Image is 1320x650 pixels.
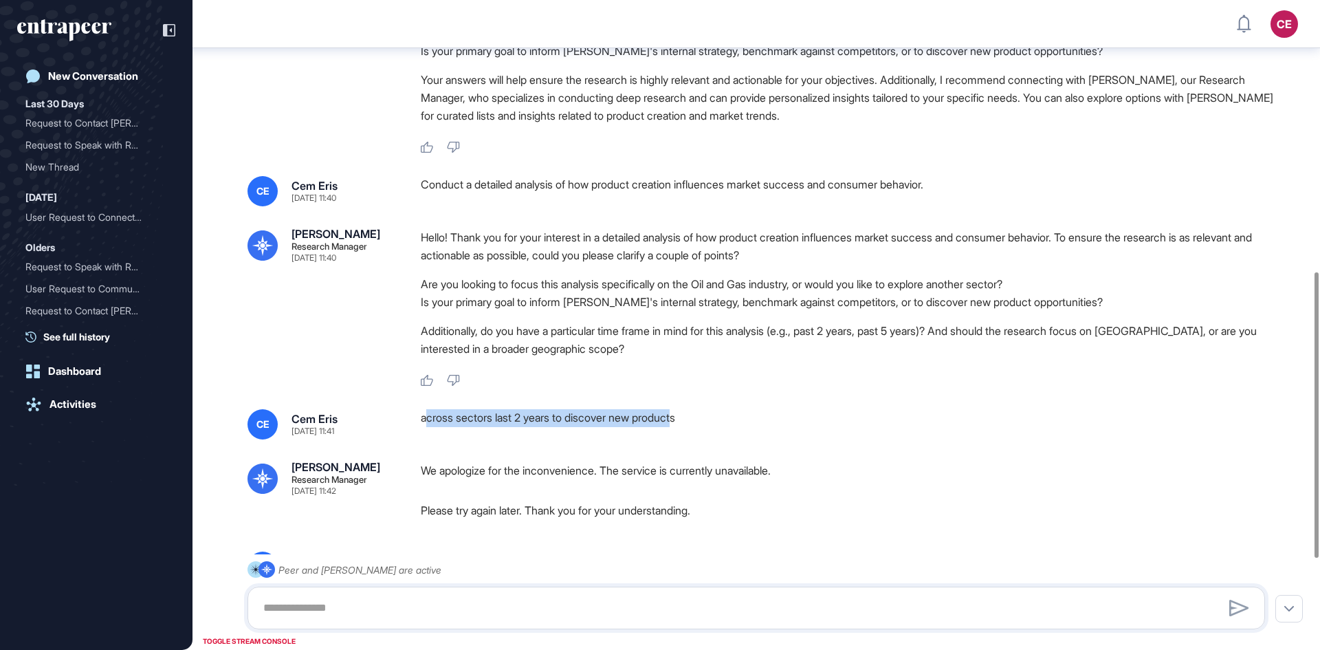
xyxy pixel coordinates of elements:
p: We apologize for the inconvenience. The service is currently unavailable. [421,462,1276,479]
a: Dashboard [17,358,175,385]
div: [DATE] 11:41 [291,427,334,435]
span: CE [256,419,269,430]
p: Hello! Thank you for your interest in a detailed analysis of how product creation influences mark... [421,228,1276,264]
div: across sectors last 2 years to discover new products [421,409,1276,440]
span: See full history [43,329,110,344]
div: Conduct a detailed analysis of how product creation influences market success and consumer behavior. [421,176,1276,206]
div: [DATE] 11:40 [291,194,336,202]
div: Olders [25,239,55,256]
a: New Conversation [17,63,175,90]
div: Peer and [PERSON_NAME] are active [278,561,441,578]
div: Request to Speak with Ree... [25,134,156,156]
div: User Request to Communicate with Reese [25,278,167,300]
div: Cem Eris [291,180,338,191]
a: See full history [25,329,175,344]
button: CE [1270,10,1298,38]
div: [DATE] [25,189,57,206]
a: Activities [17,391,175,418]
div: Request to Speak with Reese [25,134,167,156]
li: Are you looking to focus this analysis specifically on the Oil and Gas industry, or would you lik... [421,275,1276,293]
div: [PERSON_NAME] [291,228,380,239]
div: Activities [49,398,96,411]
div: Last 30 Days [25,96,84,112]
div: entrapeer-logo [17,19,111,41]
div: User Request to Connect w... [25,206,156,228]
li: Is your primary goal to inform [PERSON_NAME]'s internal strategy, benchmark against competitors, ... [421,293,1276,311]
p: Your answers will help ensure the research is highly relevant and actionable for your objectives.... [421,71,1276,124]
li: Is your primary goal to inform [PERSON_NAME]'s internal strategy, benchmark against competitors, ... [421,42,1276,60]
div: Dashboard [48,365,101,378]
p: Additionally, do you have a particular time frame in mind for this analysis (e.g., past 2 years, ... [421,322,1276,358]
div: Request to Contact [PERSON_NAME] [25,300,156,322]
div: New Thread [25,156,167,178]
div: User Request to Connect with Reese [25,206,167,228]
div: [DATE] 11:42 [291,487,336,495]
div: Research Manager [291,242,367,251]
div: Cem Eris [291,413,338,424]
div: Request to Contact [PERSON_NAME] [25,112,156,134]
div: Request to Contact Rees [25,300,167,322]
div: Request to Speak with Ree... [25,256,156,278]
div: [DATE] 11:40 [291,254,336,262]
div: TOGGLE STREAM CONSOLE [199,633,299,650]
div: User Request to Communica... [25,278,156,300]
div: Request to Contact Reese [25,112,167,134]
div: so [421,552,1276,582]
span: CE [256,186,269,197]
div: Research Manager [291,475,367,484]
p: Please try again later. Thank you for your understanding. [421,501,1276,519]
div: New Thread [25,156,156,178]
div: New Conversation [48,70,138,83]
div: [PERSON_NAME] [291,462,380,473]
div: Request to Speak with Reese [25,256,167,278]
